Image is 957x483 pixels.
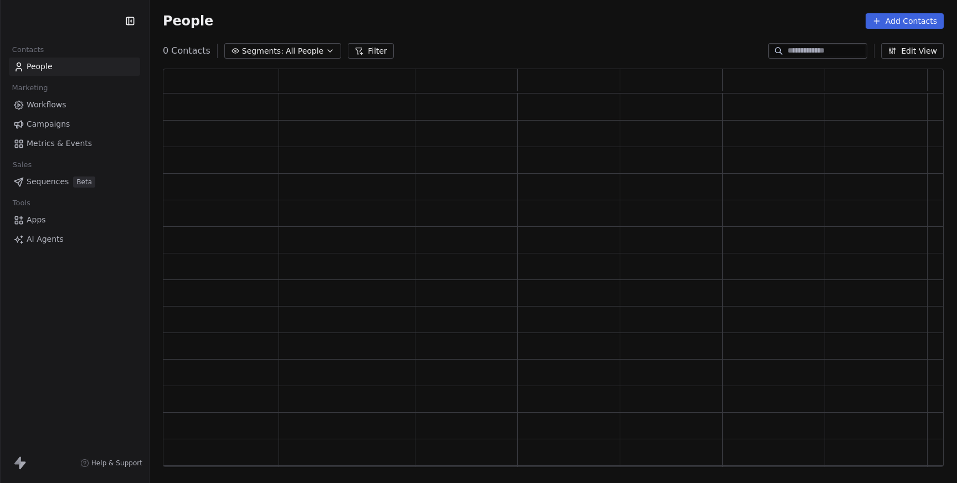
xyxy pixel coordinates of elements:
a: SequencesBeta [9,173,140,191]
span: Sales [8,157,37,173]
span: Segments: [242,45,284,57]
a: Help & Support [80,459,142,468]
span: Tools [8,195,35,211]
span: Workflows [27,99,66,111]
span: Beta [73,176,95,188]
a: Apps [9,211,140,229]
button: Edit View [881,43,944,59]
span: Metrics & Events [27,138,92,149]
span: Apps [27,214,46,226]
a: Campaigns [9,115,140,133]
span: 0 Contacts [163,44,210,58]
span: All People [286,45,323,57]
span: Campaigns [27,118,70,130]
span: Help & Support [91,459,142,468]
button: Add Contacts [866,13,944,29]
a: Workflows [9,96,140,114]
a: Metrics & Events [9,134,140,153]
a: AI Agents [9,230,140,248]
span: People [27,61,53,72]
button: Filter [348,43,394,59]
span: Contacts [7,41,49,58]
span: Marketing [7,80,53,96]
span: AI Agents [27,233,64,245]
span: Sequences [27,176,69,188]
span: People [163,13,213,29]
a: People [9,58,140,76]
